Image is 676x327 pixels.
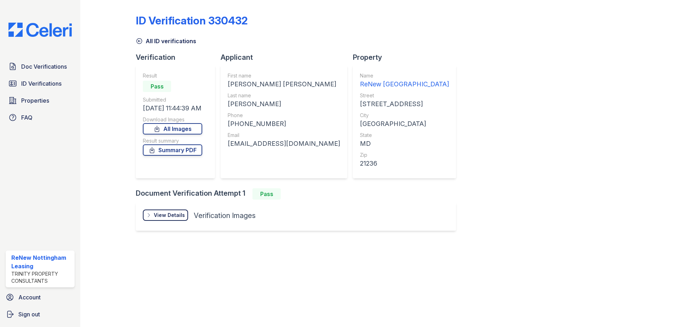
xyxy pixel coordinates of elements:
[228,99,340,109] div: [PERSON_NAME]
[136,37,196,45] a: All ID verifications
[3,307,77,321] a: Sign out
[360,151,449,159] div: Zip
[353,52,462,62] div: Property
[143,137,202,144] div: Result summary
[360,139,449,149] div: MD
[136,188,462,200] div: Document Verification Attempt 1
[360,72,449,79] div: Name
[360,119,449,129] div: [GEOGRAPHIC_DATA]
[11,253,72,270] div: ReNew Nottingham Leasing
[21,113,33,122] span: FAQ
[252,188,281,200] div: Pass
[143,144,202,156] a: Summary PDF
[360,79,449,89] div: ReNew [GEOGRAPHIC_DATA]
[228,112,340,119] div: Phone
[11,270,72,285] div: Trinity Property Consultants
[360,159,449,168] div: 21236
[360,92,449,99] div: Street
[221,52,353,62] div: Applicant
[228,119,340,129] div: [PHONE_NUMBER]
[6,110,75,125] a: FAQ
[143,103,202,113] div: [DATE] 11:44:39 AM
[143,72,202,79] div: Result
[6,59,75,74] a: Doc Verifications
[228,139,340,149] div: [EMAIL_ADDRESS][DOMAIN_NAME]
[360,132,449,139] div: State
[143,116,202,123] div: Download Images
[228,72,340,79] div: First name
[228,92,340,99] div: Last name
[228,79,340,89] div: [PERSON_NAME] [PERSON_NAME]
[136,14,248,27] div: ID Verification 330432
[21,62,67,71] span: Doc Verifications
[6,93,75,108] a: Properties
[136,52,221,62] div: Verification
[228,132,340,139] div: Email
[154,212,185,219] div: View Details
[143,123,202,134] a: All Images
[18,310,40,319] span: Sign out
[3,290,77,304] a: Account
[21,96,49,105] span: Properties
[143,96,202,103] div: Submitted
[3,23,77,37] img: CE_Logo_Blue-a8612792a0a2168367f1c8372b55b34899dd931a85d93a1a3d3e32e68fde9ad4.png
[143,81,171,92] div: Pass
[21,79,62,88] span: ID Verifications
[6,76,75,91] a: ID Verifications
[360,99,449,109] div: [STREET_ADDRESS]
[194,211,256,220] div: Verification Images
[18,293,41,302] span: Account
[360,72,449,89] a: Name ReNew [GEOGRAPHIC_DATA]
[360,112,449,119] div: City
